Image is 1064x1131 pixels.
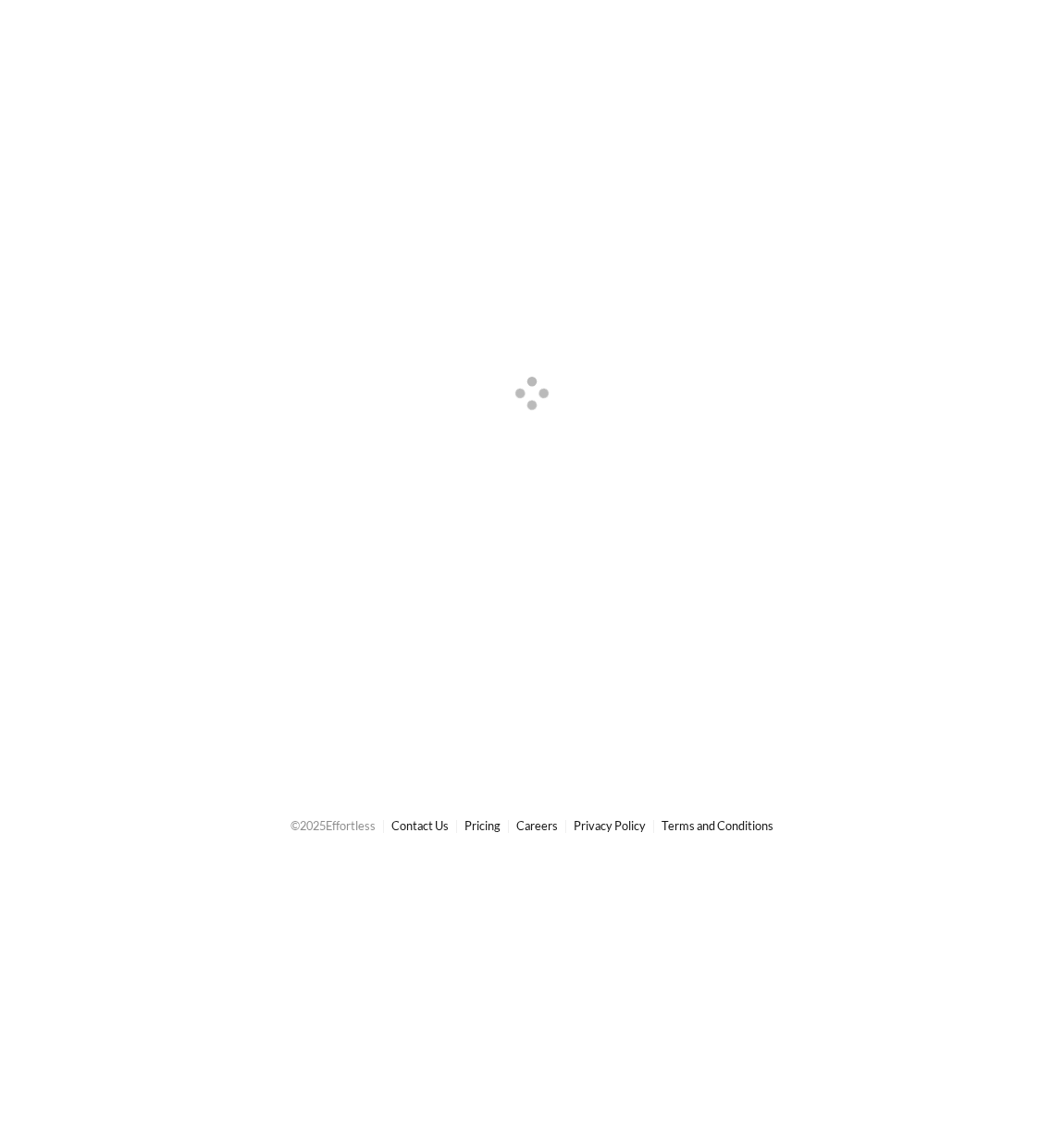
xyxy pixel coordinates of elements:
[516,818,558,833] a: Careers
[574,818,646,833] a: Privacy Policy
[464,818,501,833] a: Pricing
[291,818,376,833] span: © 2025 Effortless
[391,818,449,833] a: Contact Us
[662,818,773,833] a: Terms and Conditions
